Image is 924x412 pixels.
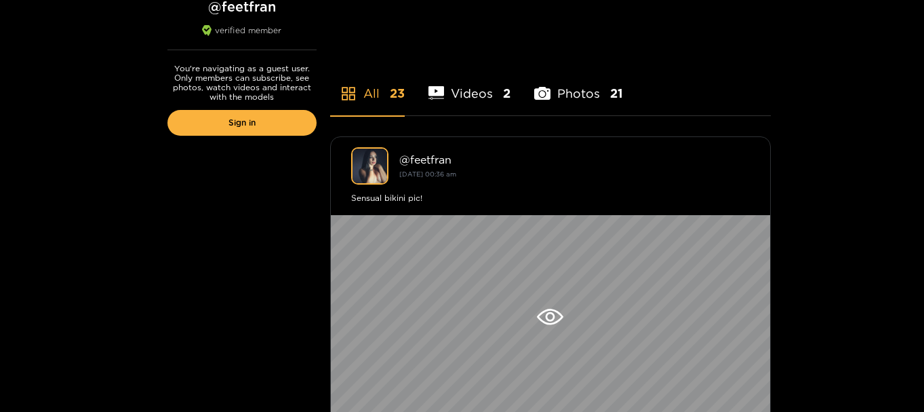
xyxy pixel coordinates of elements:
[503,85,510,102] span: 2
[330,54,405,115] li: All
[399,153,750,166] div: @ feetfran
[399,170,456,178] small: [DATE] 00:36 am
[390,85,405,102] span: 23
[534,54,623,115] li: Photos
[610,85,623,102] span: 21
[428,54,511,115] li: Videos
[351,191,750,205] div: Sensual bikini pic!
[167,25,317,50] div: verified member
[167,110,317,136] a: Sign in
[167,64,317,102] p: You're navigating as a guest user. Only members can subscribe, see photos, watch videos and inter...
[340,86,357,102] span: appstore
[351,147,388,185] img: feetfran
